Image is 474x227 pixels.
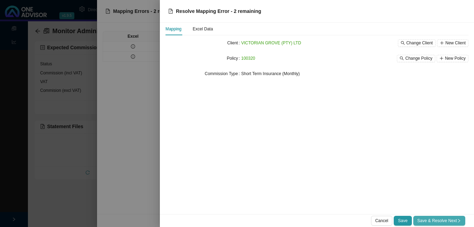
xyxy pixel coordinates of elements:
button: Save [394,216,412,226]
span: Short Term Insurance (Monthly) [241,71,300,76]
span: Resolve Mapping Error - 2 remaining [176,8,261,14]
button: Change Client [398,39,436,47]
button: New Policy [437,55,468,62]
button: Change Policy [397,55,435,62]
div: Mapping [165,25,182,32]
span: plus [440,41,444,45]
span: 100320 [241,56,255,61]
span: New Policy [445,55,466,62]
button: Save & Resolve Nextright [413,216,465,226]
label: Policy [227,53,241,63]
span: right [457,219,461,223]
span: file-exclamation [168,9,173,14]
span: Change Client [406,39,433,46]
span: search [401,41,405,45]
span: VICTORIAN GROVE (PTY) LTD [241,41,301,45]
button: New Client [437,39,468,47]
div: Excel Data [193,25,213,32]
span: search [400,56,404,60]
span: Save [398,217,407,224]
button: Cancel [371,216,392,226]
span: Change Policy [405,55,432,62]
span: Save & Resolve Next [417,217,461,224]
label: Commission Type [205,69,242,79]
span: New Client [445,39,466,46]
span: plus [439,56,444,60]
span: Cancel [375,217,388,224]
label: Client [227,38,241,48]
